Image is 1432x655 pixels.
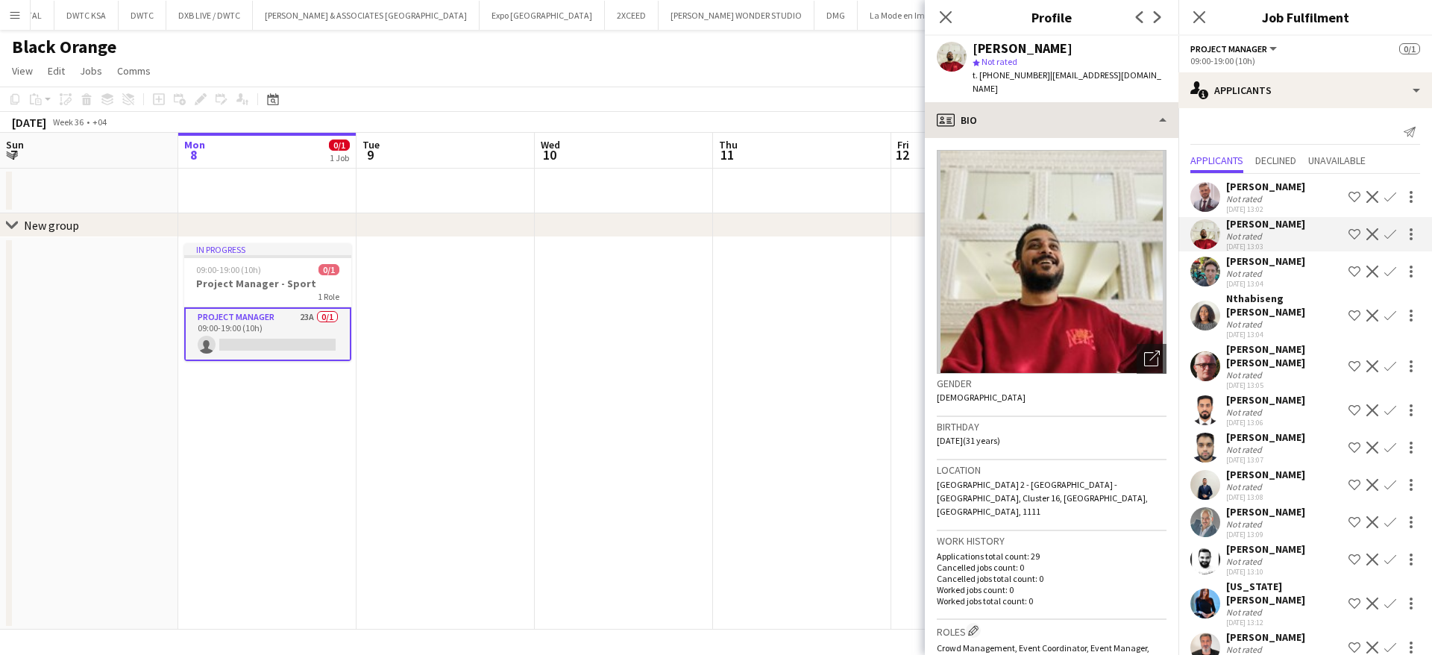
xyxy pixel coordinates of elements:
h3: Roles [937,623,1166,639]
div: [PERSON_NAME] [1226,505,1305,518]
div: [DATE] 13:02 [1226,204,1305,214]
span: Sun [6,138,24,151]
span: [DATE] (31 years) [937,435,1000,446]
button: 2XCEED [605,1,659,30]
button: Project Manager [1190,43,1279,54]
div: Not rated [1226,407,1265,418]
div: Nthabiseng [PERSON_NAME] [1226,292,1342,319]
button: DWTC KSA [54,1,119,30]
h3: Location [937,463,1166,477]
span: View [12,64,33,78]
div: [DATE] 13:05 [1226,380,1342,390]
div: [DATE] 13:03 [1226,242,1305,251]
span: Wed [541,138,560,151]
div: [PERSON_NAME] [1226,180,1305,193]
h3: Gender [937,377,1166,390]
h3: Profile [925,7,1178,27]
span: 09:00-19:00 (10h) [196,264,261,275]
div: New group [24,218,79,233]
p: Cancelled jobs count: 0 [937,562,1166,573]
span: 12 [895,146,909,163]
span: [DEMOGRAPHIC_DATA] [937,392,1026,403]
p: Worked jobs total count: 0 [937,595,1166,607]
app-job-card: In progress09:00-19:00 (10h)0/1Project Manager - Sport1 RoleProject Manager23A0/109:00-19:00 (10h) [184,243,351,361]
div: [PERSON_NAME] [1226,430,1305,444]
span: Unavailable [1308,155,1366,166]
span: Fri [897,138,909,151]
div: [DATE] 13:07 [1226,455,1305,465]
img: Crew avatar or photo [937,150,1166,374]
p: Worked jobs count: 0 [937,584,1166,595]
button: DMG [814,1,858,30]
div: Not rated [1226,444,1265,455]
div: [DATE] 13:04 [1226,330,1342,339]
div: [DATE] 13:06 [1226,418,1305,427]
div: [DATE] 13:10 [1226,567,1305,577]
span: Week 36 [49,116,87,128]
span: 11 [717,146,738,163]
div: [DATE] 13:08 [1226,492,1305,502]
a: Jobs [74,61,108,81]
div: Not rated [1226,231,1265,242]
div: [PERSON_NAME] [1226,542,1305,556]
span: 0/1 [329,140,350,151]
a: View [6,61,39,81]
h1: Black Orange [12,36,116,58]
span: 0/1 [1399,43,1420,54]
span: Applicants [1190,155,1243,166]
span: Not rated [982,56,1017,67]
span: 8 [182,146,205,163]
span: Mon [184,138,205,151]
div: Applicants [1178,72,1432,108]
div: [PERSON_NAME] [1226,630,1305,644]
span: Project Manager [1190,43,1267,54]
span: t. [PHONE_NUMBER] [973,69,1050,81]
h3: Birthday [937,420,1166,433]
div: Not rated [1226,644,1265,655]
div: [PERSON_NAME] [1226,254,1305,268]
button: [PERSON_NAME] & ASSOCIATES [GEOGRAPHIC_DATA] [253,1,480,30]
div: In progress [184,243,351,255]
div: [DATE] 13:04 [1226,279,1305,289]
span: Declined [1255,155,1296,166]
div: Not rated [1226,556,1265,567]
div: [PERSON_NAME] [PERSON_NAME] [1226,342,1342,369]
span: Jobs [80,64,102,78]
button: DXB LIVE / DWTC [166,1,253,30]
div: Open photos pop-in [1137,344,1166,374]
span: Comms [117,64,151,78]
div: [DATE] 13:12 [1226,618,1342,627]
div: [PERSON_NAME] [973,42,1073,55]
div: [PERSON_NAME] [1226,217,1305,231]
div: Not rated [1226,369,1265,380]
a: Comms [111,61,157,81]
div: Not rated [1226,518,1265,530]
h3: Work history [937,534,1166,548]
div: +04 [92,116,107,128]
div: [DATE] [12,115,46,130]
div: [US_STATE][PERSON_NAME] [1226,580,1342,607]
div: Not rated [1226,268,1265,279]
button: Expo [GEOGRAPHIC_DATA] [480,1,605,30]
span: [GEOGRAPHIC_DATA] 2 - [GEOGRAPHIC_DATA] - [GEOGRAPHIC_DATA], Cluster 16, [GEOGRAPHIC_DATA], [GEOG... [937,479,1148,517]
div: Not rated [1226,481,1265,492]
div: [DATE] 13:09 [1226,530,1305,539]
span: 1 Role [318,291,339,302]
button: DWTC [119,1,166,30]
a: Edit [42,61,71,81]
div: Not rated [1226,193,1265,204]
h3: Job Fulfilment [1178,7,1432,27]
app-card-role: Project Manager23A0/109:00-19:00 (10h) [184,307,351,361]
button: La Mode en Images [858,1,955,30]
span: Edit [48,64,65,78]
span: 10 [538,146,560,163]
span: 0/1 [318,264,339,275]
div: Not rated [1226,607,1265,618]
p: Cancelled jobs total count: 0 [937,573,1166,584]
div: [PERSON_NAME] [1226,393,1305,407]
div: [PERSON_NAME] [1226,468,1305,481]
span: | [EMAIL_ADDRESS][DOMAIN_NAME] [973,69,1161,94]
div: Bio [925,102,1178,138]
div: 09:00-19:00 (10h) [1190,55,1420,66]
